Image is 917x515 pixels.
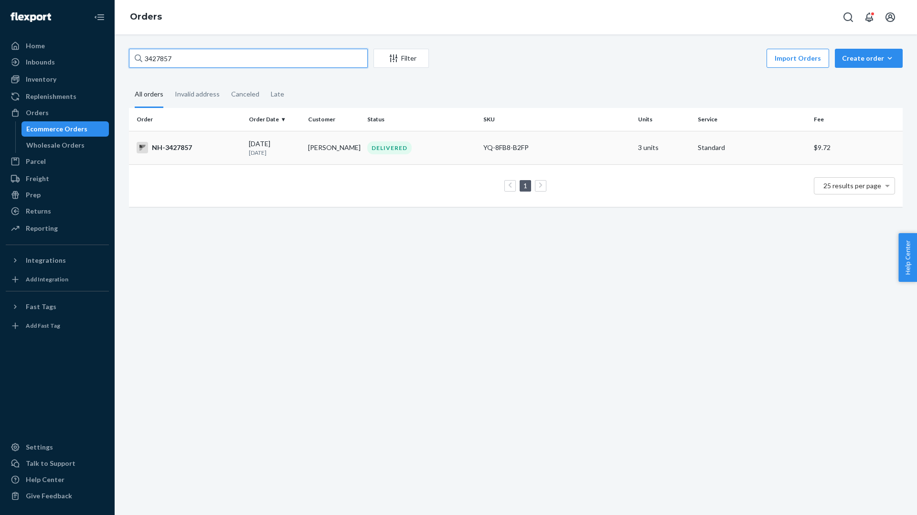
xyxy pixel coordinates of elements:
div: Fast Tags [26,302,56,311]
div: Settings [26,442,53,452]
button: Close Navigation [90,8,109,27]
input: Search orders [129,49,368,68]
td: $9.72 [810,131,903,164]
div: Orders [26,108,49,118]
div: Freight [26,174,49,183]
th: Service [694,108,810,131]
th: SKU [480,108,634,131]
div: YQ-8FB8-B2FP [483,143,630,152]
button: Import Orders [767,49,829,68]
button: Help Center [898,233,917,282]
a: Orders [6,105,109,120]
button: Create order [835,49,903,68]
div: Add Fast Tag [26,322,60,330]
div: Home [26,41,45,51]
a: Wholesale Orders [21,138,109,153]
th: Order Date [245,108,304,131]
div: Create order [842,54,896,63]
div: Ecommerce Orders [26,124,87,134]
a: Settings [6,440,109,455]
div: Filter [374,54,428,63]
div: Prep [26,190,41,200]
p: Standard [698,143,806,152]
div: Inbounds [26,57,55,67]
div: Invalid address [175,82,220,107]
div: Customer [308,115,360,123]
td: 3 units [634,131,693,164]
ol: breadcrumbs [122,3,170,31]
th: Status [363,108,480,131]
button: Open account menu [881,8,900,27]
th: Fee [810,108,903,131]
th: Order [129,108,245,131]
img: Flexport logo [11,12,51,22]
a: Parcel [6,154,109,169]
a: Freight [6,171,109,186]
a: Help Center [6,472,109,487]
div: All orders [135,82,163,108]
div: Late [271,82,284,107]
div: Reporting [26,224,58,233]
div: Integrations [26,256,66,265]
div: Inventory [26,75,56,84]
div: Wholesale Orders [26,140,85,150]
th: Units [634,108,693,131]
div: Give Feedback [26,491,72,501]
div: NH-3427857 [137,142,241,153]
a: Inventory [6,72,109,87]
div: Add Integration [26,275,68,283]
div: Talk to Support [26,459,75,468]
button: Give Feedback [6,488,109,504]
p: [DATE] [249,149,300,157]
a: Ecommerce Orders [21,121,109,137]
div: DELIVERED [367,141,412,154]
div: Canceled [231,82,259,107]
button: Fast Tags [6,299,109,314]
button: Integrations [6,253,109,268]
a: Reporting [6,221,109,236]
a: Prep [6,187,109,203]
a: Add Fast Tag [6,318,109,333]
span: 25 results per page [823,182,881,190]
button: Filter [373,49,429,68]
div: Replenishments [26,92,76,101]
a: Add Integration [6,272,109,287]
a: Home [6,38,109,54]
a: Orders [130,11,162,22]
button: Open notifications [860,8,879,27]
button: Open Search Box [839,8,858,27]
td: [PERSON_NAME] [304,131,363,164]
div: [DATE] [249,139,300,157]
div: Parcel [26,157,46,166]
a: Talk to Support [6,456,109,471]
a: Returns [6,204,109,219]
div: Help Center [26,475,64,484]
a: Replenishments [6,89,109,104]
div: Returns [26,206,51,216]
a: Page 1 is your current page [522,182,529,190]
a: Inbounds [6,54,109,70]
